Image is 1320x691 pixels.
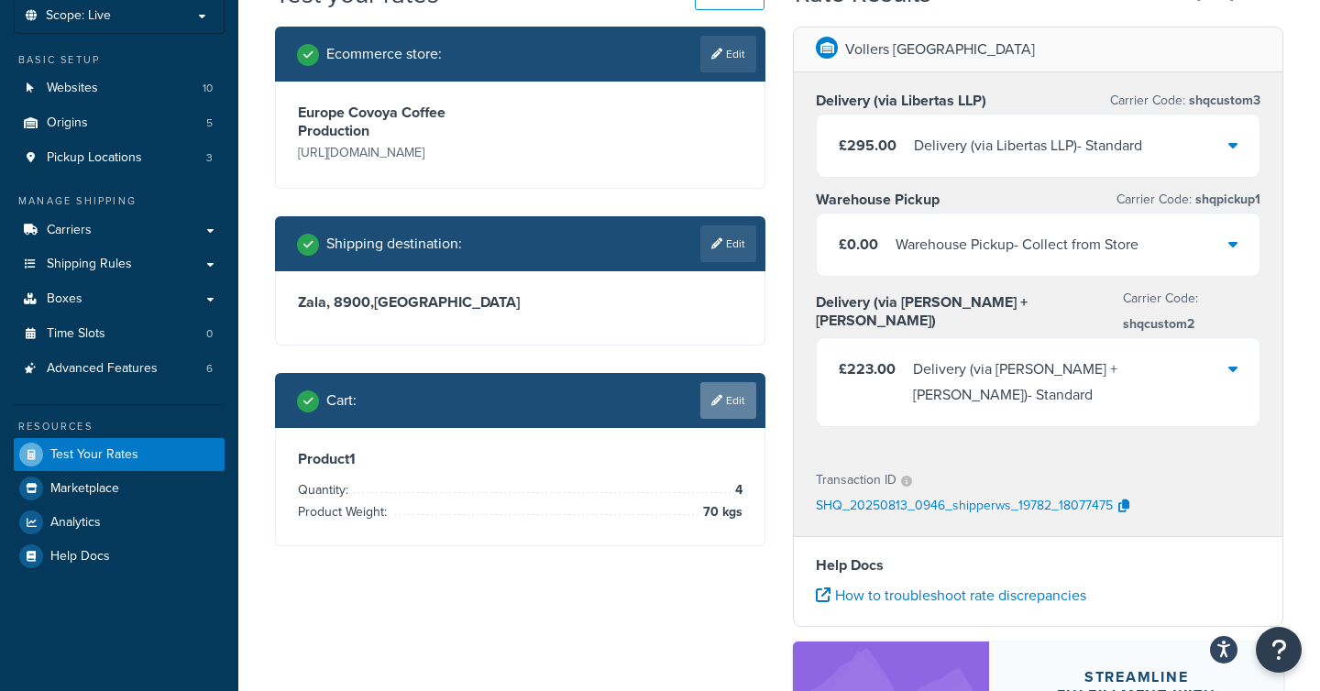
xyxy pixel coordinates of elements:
[50,515,101,531] span: Analytics
[816,493,1113,521] p: SHQ_20250813_0946_shipperws_19782_18077475
[298,293,742,312] h3: Zala, 8900 , [GEOGRAPHIC_DATA]
[839,135,896,156] span: £295.00
[326,392,357,409] h2: Cart :
[731,479,742,501] span: 4
[839,234,878,255] span: £0.00
[47,223,92,238] span: Carriers
[816,92,986,110] h3: Delivery (via Libertas LLP)
[14,419,225,434] div: Resources
[700,225,756,262] a: Edit
[14,106,225,140] li: Origins
[326,46,442,62] h2: Ecommerce store :
[47,81,98,96] span: Websites
[206,361,213,377] span: 6
[14,106,225,140] a: Origins5
[298,140,516,166] p: [URL][DOMAIN_NAME]
[14,438,225,471] a: Test Your Rates
[14,317,225,351] a: Time Slots0
[50,481,119,497] span: Marketplace
[14,352,225,386] a: Advanced Features6
[46,8,111,24] span: Scope: Live
[700,36,756,72] a: Edit
[14,352,225,386] li: Advanced Features
[203,81,213,96] span: 10
[1185,91,1260,110] span: shqcustom3
[896,232,1138,258] div: Warehouse Pickup - Collect from Store
[914,133,1142,159] div: Delivery (via Libertas LLP) - Standard
[326,236,462,252] h2: Shipping destination :
[845,37,1035,62] p: Vollers [GEOGRAPHIC_DATA]
[206,150,213,166] span: 3
[1110,88,1260,114] p: Carrier Code:
[1192,190,1260,209] span: shqpickup1
[14,472,225,505] a: Marketplace
[1123,286,1260,337] p: Carrier Code:
[298,502,391,521] span: Product Weight:
[14,141,225,175] a: Pickup Locations3
[47,326,105,342] span: Time Slots
[298,104,516,140] h3: Europe Covoya Coffee Production
[839,358,896,379] span: £223.00
[698,501,742,523] span: 70 kgs
[206,326,213,342] span: 0
[14,247,225,281] a: Shipping Rules
[700,382,756,419] a: Edit
[1116,187,1260,213] p: Carrier Code:
[206,115,213,131] span: 5
[50,549,110,565] span: Help Docs
[14,282,225,316] a: Boxes
[47,361,158,377] span: Advanced Features
[298,450,742,468] h3: Product 1
[47,291,82,307] span: Boxes
[14,317,225,351] li: Time Slots
[913,356,1228,408] div: Delivery (via [PERSON_NAME] + [PERSON_NAME]) - Standard
[816,191,940,209] h3: Warehouse Pickup
[298,480,353,499] span: Quantity:
[816,554,1260,576] h4: Help Docs
[14,141,225,175] li: Pickup Locations
[50,447,138,463] span: Test Your Rates
[1256,627,1302,673] button: Open Resource Center
[14,52,225,68] div: Basic Setup
[1123,314,1194,334] span: shqcustom2
[47,150,142,166] span: Pickup Locations
[816,585,1086,606] a: How to troubleshoot rate discrepancies
[816,467,896,493] p: Transaction ID
[14,540,225,573] a: Help Docs
[14,71,225,105] a: Websites10
[14,193,225,209] div: Manage Shipping
[14,506,225,539] a: Analytics
[14,71,225,105] li: Websites
[47,257,132,272] span: Shipping Rules
[47,115,88,131] span: Origins
[816,293,1123,330] h3: Delivery (via [PERSON_NAME] + [PERSON_NAME])
[14,214,225,247] a: Carriers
